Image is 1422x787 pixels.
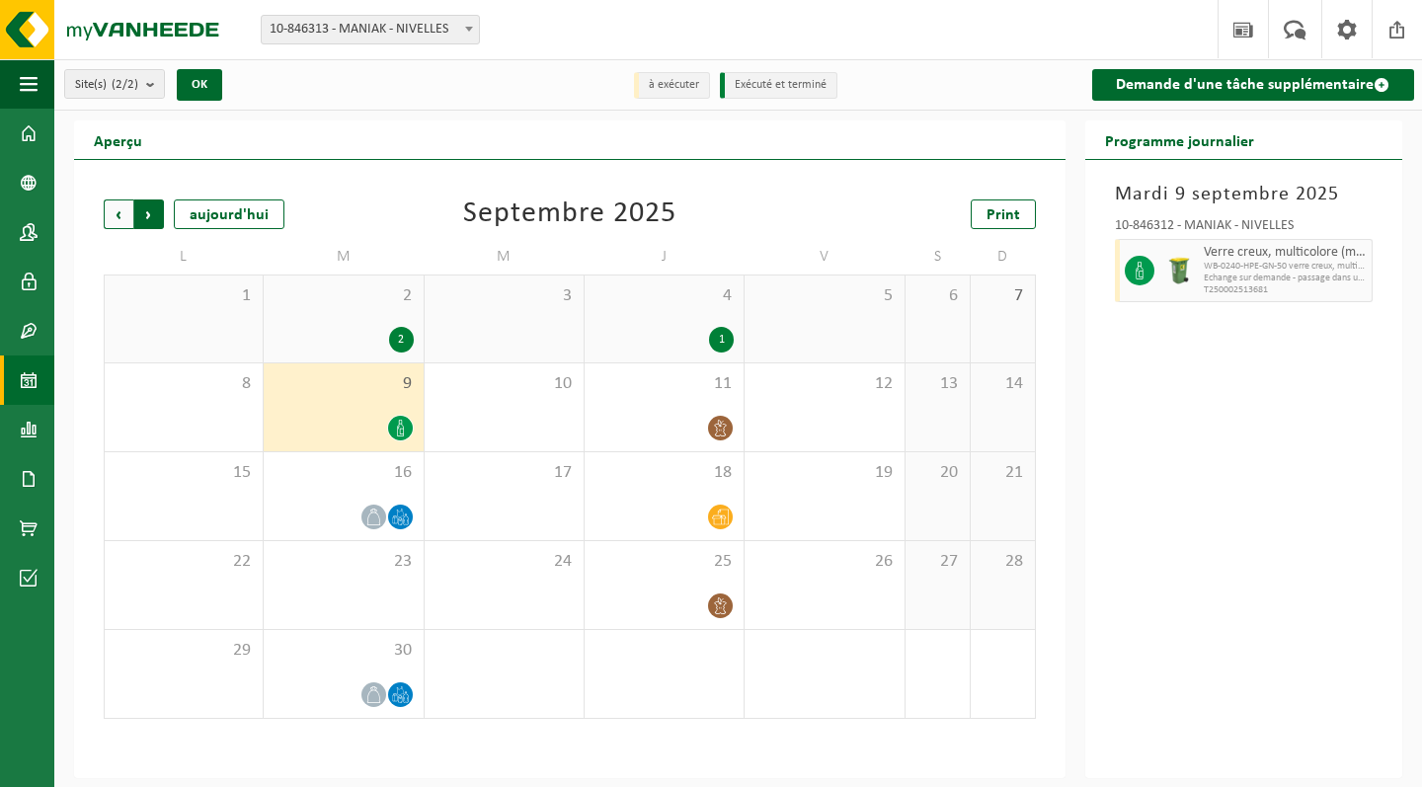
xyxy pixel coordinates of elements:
[981,551,1025,573] span: 28
[115,551,253,573] span: 22
[634,72,710,99] li: à exécuter
[1204,273,1367,284] span: Echange sur demande - passage dans une tournée fixe (traitement inclus)
[134,199,164,229] span: Suivant
[981,373,1025,395] span: 14
[1115,219,1373,239] div: 10-846312 - MANIAK - NIVELLES
[463,199,676,229] div: Septembre 2025
[594,285,734,307] span: 4
[434,373,574,395] span: 10
[906,239,971,275] td: S
[754,462,894,484] span: 19
[594,551,734,573] span: 25
[1115,180,1373,209] h3: Mardi 9 septembre 2025
[1204,284,1367,296] span: T250002513681
[1164,256,1194,285] img: WB-0240-HPE-GN-50
[1204,245,1367,261] span: Verre creux, multicolore (ménager)
[971,239,1036,275] td: D
[594,462,734,484] span: 18
[115,462,253,484] span: 15
[274,373,413,395] span: 9
[754,373,894,395] span: 12
[987,207,1020,223] span: Print
[104,239,264,275] td: L
[981,285,1025,307] span: 7
[389,327,414,353] div: 2
[434,462,574,484] span: 17
[754,285,894,307] span: 5
[594,373,734,395] span: 11
[75,70,138,100] span: Site(s)
[274,285,413,307] span: 2
[720,72,837,99] li: Exécuté et terminé
[981,462,1025,484] span: 21
[274,551,413,573] span: 23
[754,551,894,573] span: 26
[74,120,162,159] h2: Aperçu
[434,551,574,573] span: 24
[709,327,734,353] div: 1
[971,199,1036,229] a: Print
[274,640,413,662] span: 30
[64,69,165,99] button: Site(s)(2/2)
[915,551,960,573] span: 27
[104,199,133,229] span: Précédent
[745,239,905,275] td: V
[915,373,960,395] span: 13
[915,285,960,307] span: 6
[585,239,745,275] td: J
[264,239,424,275] td: M
[177,69,222,101] button: OK
[1085,120,1274,159] h2: Programme journalier
[434,285,574,307] span: 3
[115,285,253,307] span: 1
[915,462,960,484] span: 20
[274,462,413,484] span: 16
[115,640,253,662] span: 29
[261,15,480,44] span: 10-846313 - MANIAK - NIVELLES
[425,239,585,275] td: M
[1092,69,1414,101] a: Demande d'une tâche supplémentaire
[1204,261,1367,273] span: WB-0240-HPE-GN-50 verre creux, multicolore (ménager)
[115,373,253,395] span: 8
[112,78,138,91] count: (2/2)
[262,16,479,43] span: 10-846313 - MANIAK - NIVELLES
[174,199,284,229] div: aujourd'hui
